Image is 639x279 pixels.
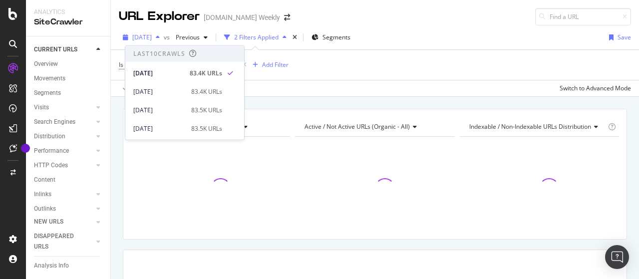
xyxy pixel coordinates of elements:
a: CURRENT URLS [34,44,93,55]
div: Performance [34,146,69,156]
div: Tooltip anchor [21,144,30,153]
div: NEW URLS [34,217,63,227]
a: Overview [34,59,103,69]
a: Segments [34,88,103,98]
div: Search Engines [34,117,75,127]
div: [DATE] [133,87,185,96]
div: Segments [34,88,61,98]
div: arrow-right-arrow-left [284,14,290,21]
a: Outlinks [34,204,93,214]
button: Previous [172,29,212,45]
div: [DOMAIN_NAME] Weekly [204,12,280,22]
span: vs [164,33,172,41]
div: Analytics [34,8,102,16]
div: Open Intercom Messenger [605,245,629,269]
a: Inlinks [34,189,93,200]
button: Segments [308,29,354,45]
div: 83.4K URLs [191,87,222,96]
div: URL Explorer [119,8,200,25]
div: [DATE] [133,68,184,77]
span: Active / Not Active URLs (organic - all) [305,122,410,131]
div: Movements [34,73,65,84]
div: Inlinks [34,189,51,200]
button: Save [605,29,631,45]
span: Indexable / Non-Indexable URLs distribution [469,122,591,131]
div: 83.4K URLs [190,68,222,77]
a: HTTP Codes [34,160,93,171]
div: Overview [34,59,58,69]
a: DISAPPEARED URLS [34,231,93,252]
div: 83.5K URLs [191,124,222,133]
a: Visits [34,102,93,113]
a: Analysis Info [34,261,103,271]
button: 2 Filters Applied [220,29,291,45]
button: [DATE] [119,29,164,45]
div: 2 Filters Applied [234,33,279,41]
h4: Indexable / Non-Indexable URLs Distribution [467,119,606,135]
div: Add Filter [262,60,289,69]
div: SiteCrawler [34,16,102,28]
div: Visits [34,102,49,113]
span: Segments [322,33,350,41]
div: Distribution [34,131,65,142]
span: 2025 Sep. 14th [132,33,152,41]
input: Find a URL [535,8,631,25]
span: Previous [172,33,200,41]
div: [DATE] [133,105,185,114]
button: Add Filter [249,59,289,71]
a: Content [34,175,103,185]
div: Switch to Advanced Mode [560,84,631,92]
div: [DATE] [133,124,185,133]
a: Distribution [34,131,93,142]
span: Is Indexable [119,60,152,69]
a: Movements [34,73,103,84]
div: times [291,32,299,42]
button: Apply [119,80,148,96]
div: Outlinks [34,204,56,214]
a: NEW URLS [34,217,93,227]
div: Analysis Info [34,261,69,271]
div: Content [34,175,55,185]
button: Switch to Advanced Mode [556,80,631,96]
a: Performance [34,146,93,156]
div: CURRENT URLS [34,44,77,55]
div: DISAPPEARED URLS [34,231,84,252]
div: Save [618,33,631,41]
h4: Active / Not Active URLs [303,119,445,135]
div: HTTP Codes [34,160,68,171]
a: Search Engines [34,117,93,127]
div: 83.5K URLs [191,105,222,114]
div: Last 10 Crawls [133,49,185,58]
